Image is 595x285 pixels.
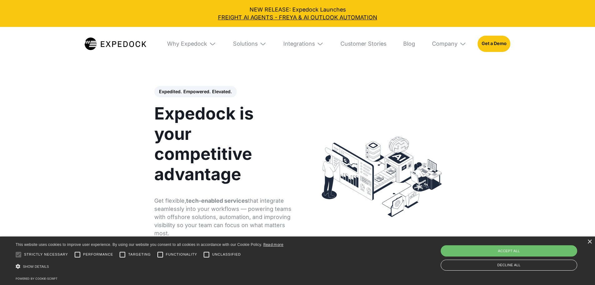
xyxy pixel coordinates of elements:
h1: Expedock is your competitive advantage [154,104,293,184]
a: Blog [398,27,421,61]
span: This website uses cookies to improve user experience. By using our website you consent to all coo... [16,242,262,247]
span: Targeting [128,252,151,257]
div: Solutions [227,27,272,61]
div: Solutions [233,40,258,47]
div: NEW RELEASE: Expedock Launches [6,6,589,21]
div: Accept all [441,245,577,257]
div: Integrations [278,27,329,61]
div: Why Expedock [167,40,207,47]
a: Powered by cookie-script [16,277,57,280]
a: Read more [263,242,284,247]
div: Company [432,40,458,47]
a: Customer Stories [335,27,392,61]
span: Show details [23,265,49,268]
span: Performance [83,252,113,257]
div: Integrations [283,40,315,47]
div: Why Expedock [161,27,221,61]
div: Close [587,240,592,244]
iframe: Chat Widget [564,255,595,285]
strong: tech-enabled services [186,197,248,204]
a: FREIGHT AI AGENTS - FREYA & AI OUTLOOK AUTOMATION [6,13,589,21]
div: Company [426,27,472,61]
span: Strictly necessary [24,252,68,257]
div: Show details [16,262,284,272]
span: Functionality [166,252,197,257]
p: Get flexible, that integrate seamlessly into your workflows — powering teams with offshore soluti... [154,197,293,237]
span: Unclassified [212,252,241,257]
div: Decline all [441,260,577,271]
a: Get a Demo [478,36,510,52]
